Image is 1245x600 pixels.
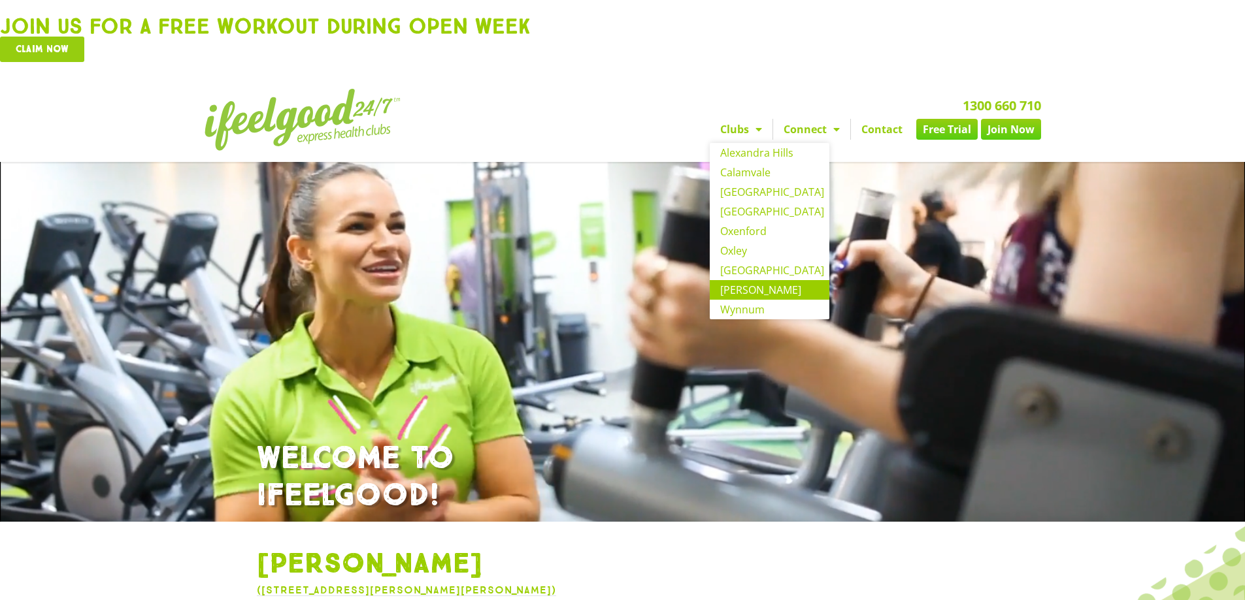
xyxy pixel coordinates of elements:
a: Connect [773,119,850,140]
a: Clubs [710,119,772,140]
a: Contact [851,119,913,140]
a: [GEOGRAPHIC_DATA] [710,182,829,202]
span: Claim now [16,44,69,54]
a: Oxley [710,241,829,261]
a: [PERSON_NAME] [710,280,829,300]
a: Calamvale [710,163,829,182]
a: Join Now [981,119,1041,140]
ul: Clubs [710,143,829,319]
a: Free Trial [916,119,978,140]
a: [GEOGRAPHIC_DATA] [710,202,829,221]
a: [GEOGRAPHIC_DATA] [710,261,829,280]
h1: [PERSON_NAME] [257,548,989,582]
a: ([STREET_ADDRESS][PERSON_NAME][PERSON_NAME]) [257,584,556,596]
nav: Menu [502,119,1041,140]
h1: WELCOME TO IFEELGOOD! [257,440,989,515]
a: Oxenford [710,221,829,241]
a: Wynnum [710,300,829,319]
a: Alexandra Hills [710,143,829,163]
a: 1300 660 710 [963,97,1041,114]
